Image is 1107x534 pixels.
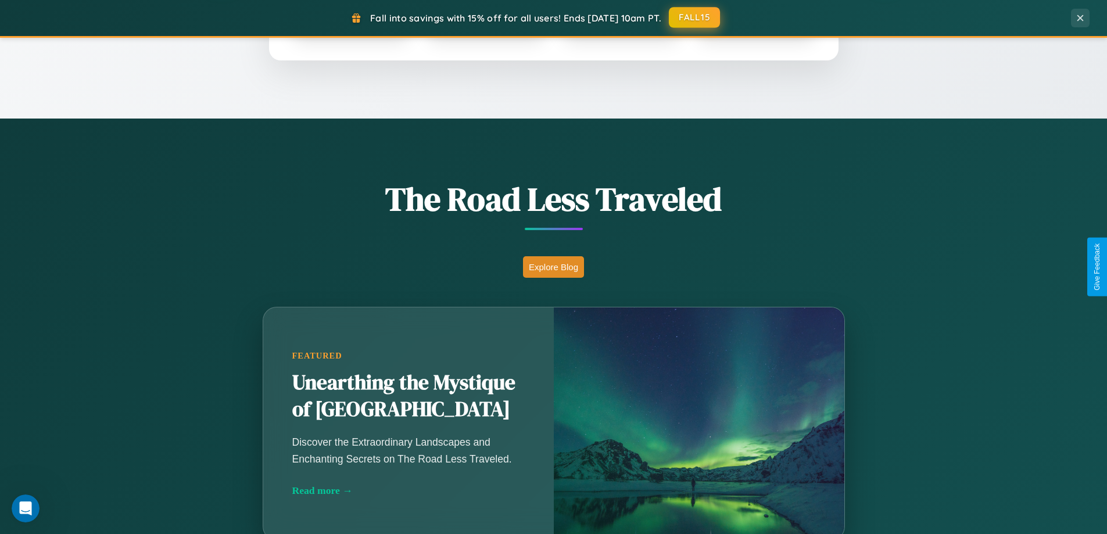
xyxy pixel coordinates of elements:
[292,485,525,497] div: Read more →
[1093,243,1101,291] div: Give Feedback
[292,370,525,423] h2: Unearthing the Mystique of [GEOGRAPHIC_DATA]
[292,351,525,361] div: Featured
[205,177,902,221] h1: The Road Less Traveled
[669,7,720,28] button: FALL15
[12,494,40,522] iframe: Intercom live chat
[370,12,661,24] span: Fall into savings with 15% off for all users! Ends [DATE] 10am PT.
[292,434,525,467] p: Discover the Extraordinary Landscapes and Enchanting Secrets on The Road Less Traveled.
[523,256,584,278] button: Explore Blog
